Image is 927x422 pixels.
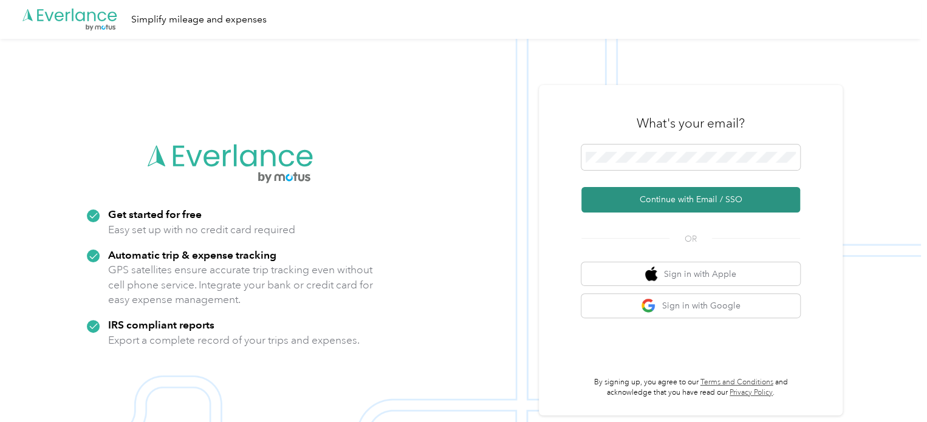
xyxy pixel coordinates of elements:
img: apple logo [645,267,657,282]
button: apple logoSign in with Apple [581,262,800,286]
strong: Get started for free [108,208,202,220]
p: GPS satellites ensure accurate trip tracking even without cell phone service. Integrate your bank... [108,262,374,307]
button: Continue with Email / SSO [581,187,800,213]
p: Easy set up with no credit card required [108,222,295,237]
div: Simplify mileage and expenses [131,12,267,27]
strong: Automatic trip & expense tracking [108,248,276,261]
strong: IRS compliant reports [108,318,214,331]
h3: What's your email? [637,115,745,132]
p: Export a complete record of your trips and expenses. [108,333,360,348]
a: Terms and Conditions [700,378,773,387]
img: google logo [641,298,656,313]
a: Privacy Policy [730,388,773,397]
p: By signing up, you agree to our and acknowledge that you have read our . [581,377,800,398]
button: google logoSign in with Google [581,294,800,318]
span: OR [669,233,712,245]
